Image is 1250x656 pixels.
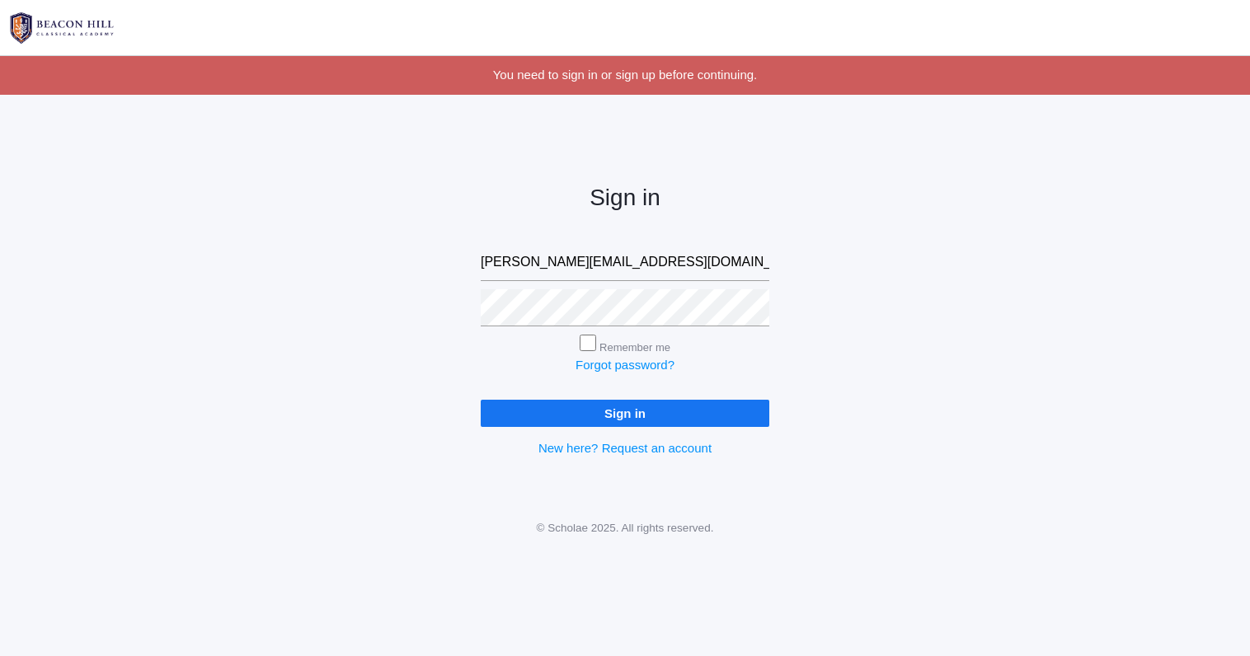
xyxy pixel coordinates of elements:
a: New here? Request an account [538,441,712,455]
a: Forgot password? [576,358,674,372]
h2: Sign in [481,185,769,211]
input: Sign in [481,400,769,427]
label: Remember me [599,341,670,354]
input: Email address [481,244,769,281]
